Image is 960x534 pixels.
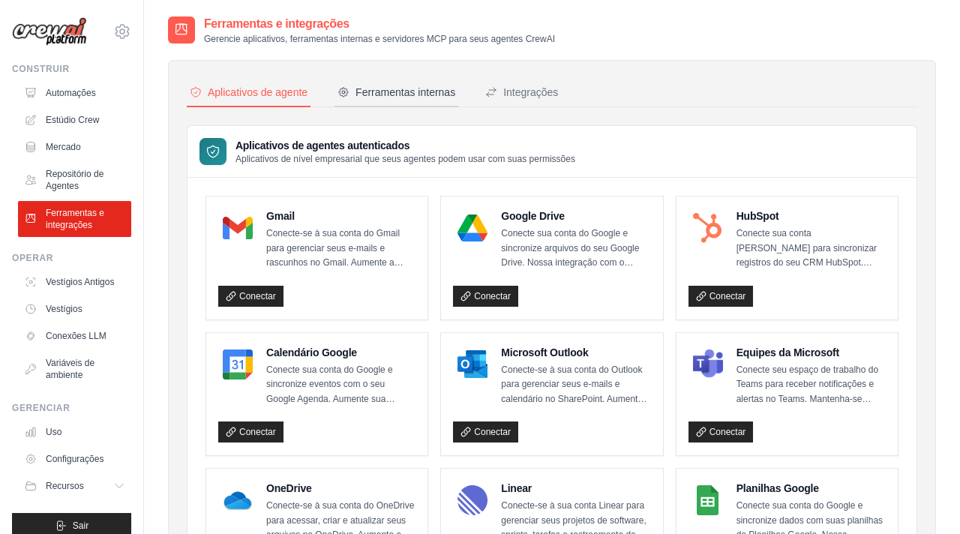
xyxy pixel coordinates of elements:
[501,210,565,222] font: Google Drive
[46,304,82,314] font: Vestígios
[693,213,723,243] img: Logotipo do HubSpot
[709,291,746,301] font: Conectar
[12,403,70,413] font: Gerenciar
[266,228,414,443] font: Conecte-se à sua conta do Gmail para gerenciar seus e-mails e rascunhos no Gmail. Aumente a produ...
[235,154,575,164] font: Aplicativos de nível empresarial que seus agentes podem usar com suas permissões
[46,427,61,437] font: Uso
[46,115,99,125] font: Estúdio Crew
[334,79,458,107] button: Ferramentas internas
[46,142,81,152] font: Mercado
[482,79,561,107] button: Integrações
[73,520,88,531] font: Sair
[18,81,131,105] a: Automações
[474,291,511,301] font: Conectar
[46,169,103,191] font: Repositório de Agentes
[223,349,253,379] img: Logotipo do Google Agenda
[457,349,487,379] img: Logotipo do Microsoft Outlook
[266,210,295,222] font: Gmail
[693,485,723,515] img: Logotipo do Planilhas Google
[266,346,357,358] font: Calendário Google
[12,17,87,46] img: Logotipo
[503,86,558,98] font: Integrações
[736,346,839,358] font: Equipes da Microsoft
[46,358,94,380] font: Variáveis ​​de ambiente
[457,213,487,243] img: Logotipo do Google Drive
[18,420,131,444] a: Uso
[18,297,131,321] a: Vestígios
[736,210,779,222] font: HubSpot
[204,34,555,44] font: Gerencie aplicativos, ferramentas internas e servidores MCP para seus agentes CrewAI
[693,349,723,379] img: Logotipo do Microsoft Teams
[18,201,131,237] a: Ferramentas e integrações
[18,324,131,348] a: Conexões LLM
[457,485,487,515] img: Logotipo Linear
[18,108,131,132] a: Estúdio Crew
[46,454,103,464] font: Configurações
[709,427,746,437] font: Conectar
[355,86,455,98] font: Ferramentas internas
[46,208,104,230] font: Ferramentas e integrações
[18,351,131,387] a: Variáveis ​​de ambiente
[12,253,53,263] font: Operar
[46,481,84,491] font: Recursos
[187,79,310,107] button: Aplicativos de agente
[736,228,879,443] font: Conecte sua conta [PERSON_NAME] para sincronizar registros do seu CRM HubSpot. Permita que sua eq...
[239,427,276,437] font: Conectar
[239,291,276,301] font: Conectar
[204,17,349,30] font: Ferramentas e integrações
[18,447,131,471] a: Configurações
[223,213,253,243] img: Logotipo do Gmail
[474,427,511,437] font: Conectar
[46,331,106,341] font: Conexões LLM
[18,270,131,294] a: Vestígios Antigos
[18,474,131,498] button: Recursos
[266,482,312,494] font: OneDrive
[235,139,409,151] font: Aplicativos de agentes autenticados
[501,482,532,494] font: Linear
[736,482,819,494] font: Planilhas Google
[223,485,253,515] img: Logotipo do OneDrive
[501,346,588,358] font: Microsoft Outlook
[46,88,96,98] font: Automações
[46,277,114,287] font: Vestígios Antigos
[208,86,307,98] font: Aplicativos de agente
[12,64,70,74] font: Construir
[18,135,131,159] a: Mercado
[18,162,131,198] a: Repositório de Agentes
[501,228,650,326] font: Conecte sua conta do Google e sincronize arquivos do seu Google Drive. Nossa integração com o Goo...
